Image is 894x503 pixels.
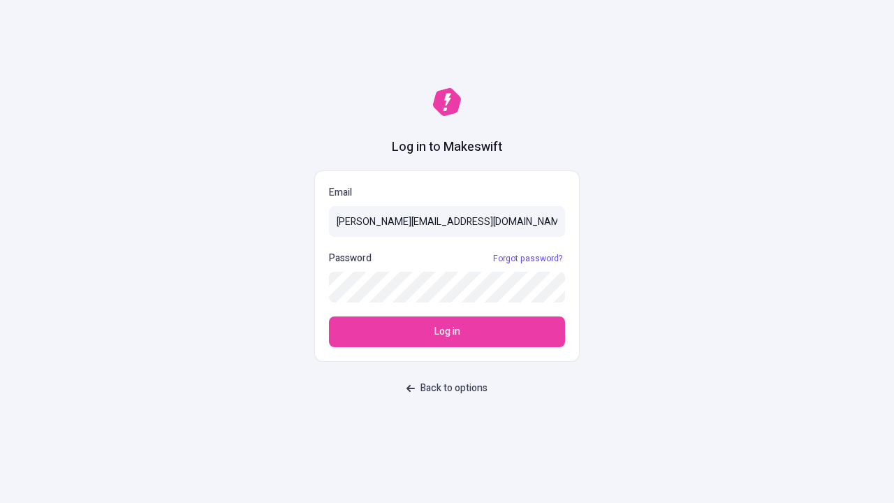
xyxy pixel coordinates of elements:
[329,206,565,237] input: Email
[329,185,565,201] p: Email
[329,316,565,347] button: Log in
[490,253,565,264] a: Forgot password?
[329,251,372,266] p: Password
[398,376,496,401] button: Back to options
[392,138,502,156] h1: Log in to Makeswift
[434,324,460,340] span: Log in
[420,381,488,396] span: Back to options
